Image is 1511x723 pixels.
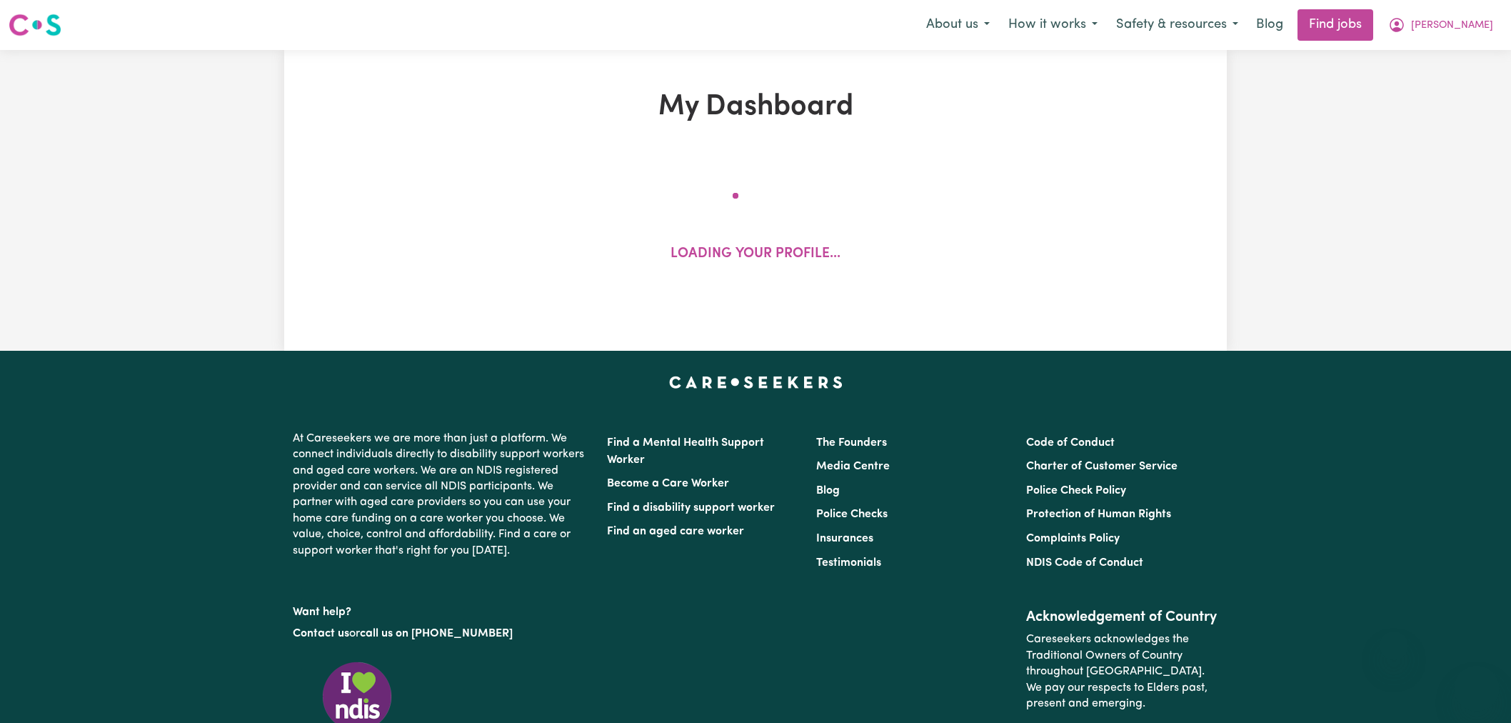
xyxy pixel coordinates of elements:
[1026,437,1115,449] a: Code of Conduct
[1297,9,1373,41] a: Find jobs
[293,620,590,647] p: or
[1026,557,1143,569] a: NDIS Code of Conduct
[1248,9,1292,41] a: Blog
[1379,10,1502,40] button: My Account
[999,10,1107,40] button: How it works
[669,377,843,388] a: Careseekers home page
[1454,666,1500,712] iframe: Button to launch messaging window
[360,628,513,639] a: call us on [PHONE_NUMBER]
[1026,626,1218,717] p: Careseekers acknowledges the Traditional Owners of Country throughout [GEOGRAPHIC_DATA]. We pay o...
[293,425,590,564] p: At Careseekers we are more than just a platform. We connect individuals directly to disability su...
[1026,509,1171,520] a: Protection of Human Rights
[293,628,349,639] a: Contact us
[816,509,888,520] a: Police Checks
[816,437,887,449] a: The Founders
[816,461,890,472] a: Media Centre
[607,502,775,514] a: Find a disability support worker
[1026,461,1178,472] a: Charter of Customer Service
[816,533,873,544] a: Insurances
[1380,632,1408,660] iframe: Close message
[1411,18,1493,34] span: [PERSON_NAME]
[816,485,840,497] a: Blog
[293,599,590,620] p: Want help?
[607,478,729,489] a: Become a Care Worker
[607,526,744,537] a: Find an aged care worker
[1107,10,1248,40] button: Safety & resources
[1026,609,1218,626] h2: Acknowledgement of Country
[1026,533,1120,544] a: Complaints Policy
[671,244,840,265] p: Loading your profile...
[917,10,999,40] button: About us
[816,557,881,569] a: Testimonials
[607,437,764,466] a: Find a Mental Health Support Worker
[9,12,61,38] img: Careseekers logo
[9,9,61,41] a: Careseekers logo
[450,90,1061,124] h1: My Dashboard
[1026,485,1126,497] a: Police Check Policy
